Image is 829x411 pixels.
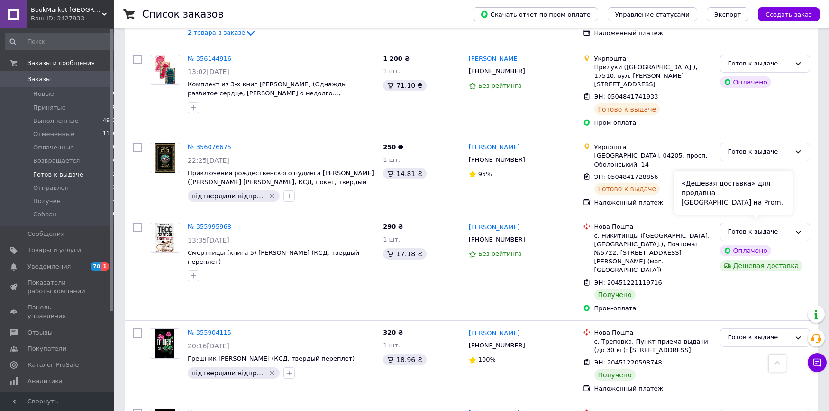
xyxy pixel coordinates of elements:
[188,249,359,265] span: Смертницы (книга 5) [PERSON_NAME] (КСД, твердый переплет)
[155,223,174,252] img: Фото товару
[383,143,403,150] span: 250 ₴
[155,55,175,84] img: Фото товару
[808,353,827,372] button: Чат с покупателем
[720,76,771,88] div: Оплачено
[594,93,658,100] span: ЭН: 0504841741933
[27,328,53,337] span: Отзывы
[714,11,741,18] span: Экспорт
[150,328,180,359] a: Фото товару
[150,223,180,253] a: Фото товару
[469,223,520,232] a: [PERSON_NAME]
[383,55,410,62] span: 1 200 ₴
[383,329,403,336] span: 320 ₴
[469,55,520,64] a: [PERSON_NAME]
[478,170,492,177] span: 95%
[594,359,662,366] span: ЭН: 20451220598748
[467,234,527,246] div: [PHONE_NUMBER]
[594,337,712,355] div: с. Треповка, Пункт приема-выдачи (до 30 кг): [STREET_ADDRESS]
[27,361,79,369] span: Каталог ProSale
[113,90,116,98] span: 0
[473,7,598,21] button: Скачать отчет по пром-оплате
[155,329,175,358] img: Фото товару
[594,384,712,393] div: Наложенный платеж
[27,377,63,385] span: Аналитика
[383,248,426,260] div: 17.18 ₴
[594,223,712,231] div: Нова Пошта
[188,55,231,62] a: № 356144916
[113,103,116,112] span: 8
[594,151,712,168] div: [GEOGRAPHIC_DATA], 04205, просп. Оболонський, 14
[33,184,69,192] span: Отправлен
[594,183,660,195] div: Готово к выдаче
[188,355,355,362] a: Грешник [PERSON_NAME] (КСД, твердый переплет)
[188,236,229,244] span: 13:35[DATE]
[594,63,712,89] div: Прилуки ([GEOGRAPHIC_DATA].), 17510, вул. [PERSON_NAME][STREET_ADDRESS]
[594,289,636,300] div: Получено
[765,11,812,18] span: Создать заказ
[188,342,229,350] span: 20:16[DATE]
[728,227,791,237] div: Готов к выдаче
[27,230,64,238] span: Сообщения
[383,354,426,365] div: 18.96 ₴
[103,117,116,125] span: 4943
[33,157,80,165] span: Возвращается
[594,279,662,286] span: ЭН: 20451221119716
[758,7,820,21] button: Создать заказ
[33,170,83,179] span: Готов к выдаче
[728,147,791,157] div: Готов к выдаче
[188,29,245,36] span: 2 товара в заказе
[191,192,263,200] span: підтвердили,відпр...
[27,59,95,67] span: Заказы и сообщения
[615,11,690,18] span: Управление статусами
[674,171,793,215] div: «Дешевая доставка» для продавца [GEOGRAPHIC_DATA] на Prom.
[594,304,712,313] div: Пром-оплата
[113,197,116,205] span: 4
[467,339,527,352] div: [PHONE_NUMBER]
[27,345,66,353] span: Покупатели
[594,119,712,127] div: Пром-оплата
[478,82,522,89] span: Без рейтинга
[101,262,109,271] span: 1
[33,103,66,112] span: Принятые
[383,156,400,163] span: 1 шт.
[467,154,527,166] div: [PHONE_NUMBER]
[113,210,116,219] span: 0
[480,10,591,19] span: Скачать отчет по пром-оплате
[728,59,791,69] div: Готов к выдаче
[33,210,57,219] span: Собран
[113,143,116,152] span: 0
[27,262,71,271] span: Уведомления
[707,7,748,21] button: Экспорт
[33,143,74,152] span: Оплаченные
[150,143,180,173] a: Фото товару
[467,65,527,77] div: [PHONE_NUMBER]
[103,130,116,139] span: 1116
[469,143,520,152] a: [PERSON_NAME]
[33,130,74,139] span: Отмененные
[31,6,102,14] span: BookMarket Украина
[383,80,426,91] div: 71.10 ₴
[748,10,820,18] a: Создать заказ
[33,117,79,125] span: Выполненные
[150,55,180,85] a: Фото товару
[188,68,229,75] span: 13:02[DATE]
[383,236,400,243] span: 1 шт.
[594,328,712,337] div: Нова Пошта
[27,303,88,320] span: Панель управления
[113,157,116,165] span: 0
[91,262,101,271] span: 70
[27,246,81,254] span: Товары и услуги
[594,369,636,381] div: Получено
[188,157,229,164] span: 22:25[DATE]
[188,81,346,105] a: Комплект из 3-х книг [PERSON_NAME] (Однажды разбитое сердце, [PERSON_NAME] о недолго..., Прокляти...
[5,33,117,50] input: Поиск
[383,223,403,230] span: 290 ₴
[155,143,175,173] img: Фото товару
[383,342,400,349] span: 1 шт.
[478,356,496,363] span: 100%
[268,369,276,377] svg: Удалить метку
[188,169,374,194] a: Приключения рождественского пудинга [PERSON_NAME] ([PERSON_NAME] [PERSON_NAME], КСД, покет, тверд...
